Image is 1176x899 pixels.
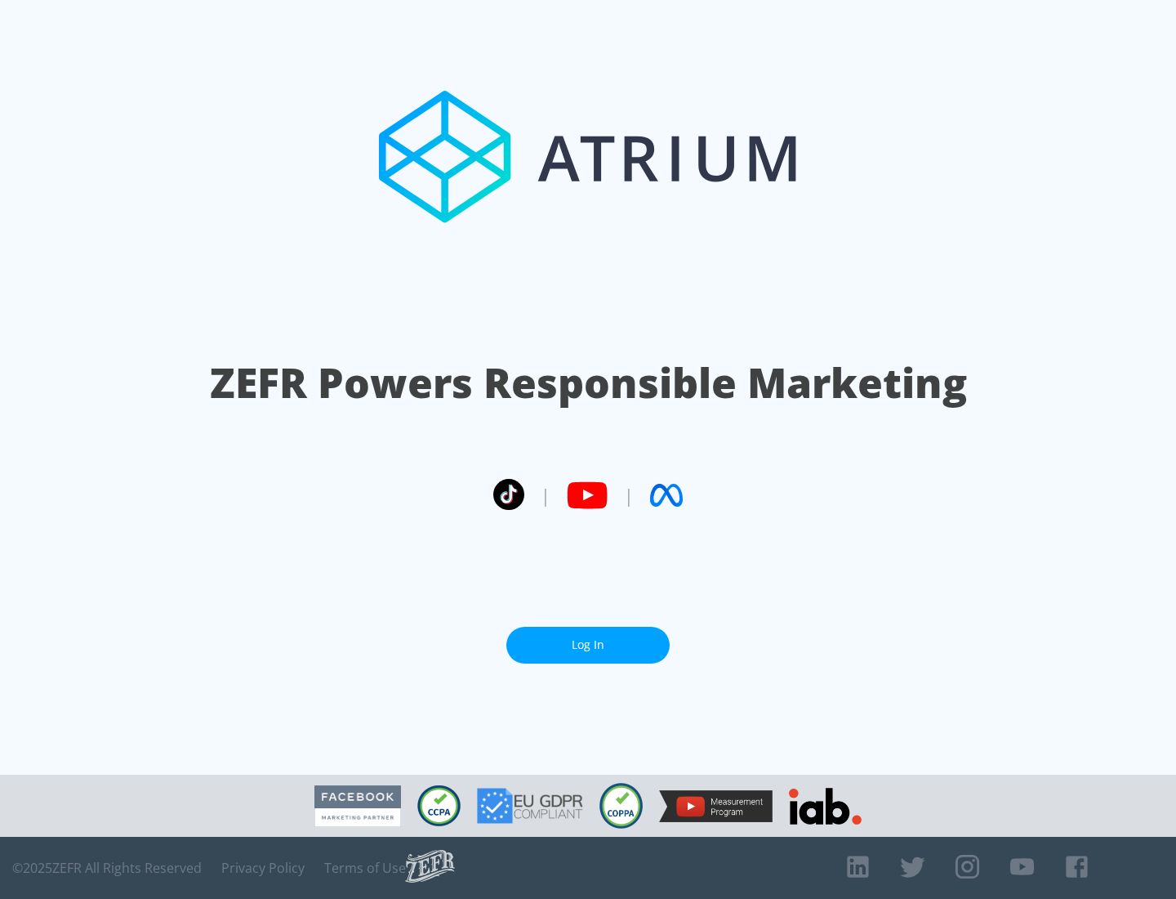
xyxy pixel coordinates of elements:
a: Log In [506,627,670,664]
img: CCPA Compliant [417,785,461,826]
img: COPPA Compliant [599,783,643,829]
img: Facebook Marketing Partner [314,785,401,827]
img: YouTube Measurement Program [659,790,773,822]
a: Privacy Policy [221,860,305,876]
h1: ZEFR Powers Responsible Marketing [210,355,967,411]
span: | [624,483,634,508]
span: © 2025 ZEFR All Rights Reserved [12,860,202,876]
span: | [541,483,550,508]
img: GDPR Compliant [477,788,583,824]
img: IAB [789,788,862,825]
a: Terms of Use [324,860,406,876]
